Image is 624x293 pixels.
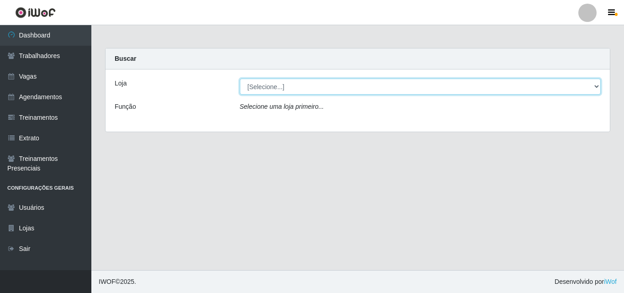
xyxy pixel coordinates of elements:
[99,278,116,285] span: IWOF
[604,278,617,285] a: iWof
[15,7,56,18] img: CoreUI Logo
[115,79,127,88] label: Loja
[99,277,136,287] span: © 2025 .
[240,103,324,110] i: Selecione uma loja primeiro...
[115,55,136,62] strong: Buscar
[555,277,617,287] span: Desenvolvido por
[115,102,136,112] label: Função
